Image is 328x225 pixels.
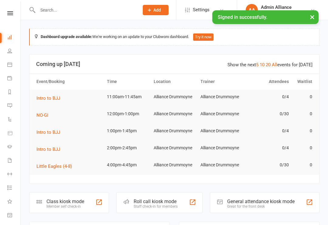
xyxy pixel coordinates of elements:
a: Reports [7,86,21,99]
td: 0 [292,107,315,121]
span: Settings [193,3,210,17]
td: 4:00pm-4:45pm [104,158,151,172]
div: AA [246,4,258,16]
td: 0/30 [244,107,291,121]
a: All [272,62,277,67]
td: Alliance Drummoyne [198,90,244,104]
button: × [307,10,318,23]
a: Product Sales [7,127,21,140]
td: 0/4 [244,141,291,155]
td: 0/4 [244,90,291,104]
button: Intro to BJJ [36,129,64,136]
th: Event/Booking [34,74,104,89]
button: Little Eagles (4-8) [36,163,76,170]
a: Calendar [7,58,21,72]
button: NO-GI [36,112,53,119]
div: Staff check-in for members [134,204,178,209]
th: Location [151,74,198,89]
td: Alliance Drummoyne [198,141,244,155]
td: Alliance Drummoyne [198,124,244,138]
div: Member self check-in [46,204,84,209]
td: 2:00pm-2:45pm [104,141,151,155]
td: 0 [292,141,315,155]
span: Intro to BJJ [36,95,60,101]
div: Show the next events for [DATE] [227,61,313,68]
a: Dashboard [7,31,21,45]
div: Admin Alliance [261,5,299,10]
button: Intro to BJJ [36,146,64,153]
span: Signed in successfully. [218,14,267,20]
td: 0/30 [244,158,291,172]
td: 11:00am-11:45am [104,90,151,104]
span: Add [153,8,161,12]
input: Search... [36,6,135,14]
td: 1:00pm-1:45pm [104,124,151,138]
td: 0 [292,90,315,104]
h3: Coming up [DATE] [36,61,313,67]
a: People [7,45,21,58]
button: Add [143,5,169,15]
td: Alliance Drummoyne [151,124,198,138]
td: 12:00pm-1:00pm [104,107,151,121]
div: Class kiosk mode [46,199,84,204]
div: We're working on an update to your Clubworx dashboard. [29,29,319,46]
a: 10 [260,62,265,67]
a: General attendance kiosk mode [7,209,21,223]
th: Trainer [198,74,244,89]
td: Alliance Drummoyne [151,90,198,104]
th: Waitlist [292,74,315,89]
span: Little Eagles (4-8) [36,164,72,169]
button: Intro to BJJ [36,95,64,102]
td: Alliance Drummoyne [198,107,244,121]
span: Intro to BJJ [36,147,60,152]
a: What's New [7,195,21,209]
div: General attendance kiosk mode [227,199,295,204]
td: 0 [292,158,315,172]
span: NO-GI [36,112,48,118]
button: Try it now [193,33,214,41]
div: Great for the front desk [227,204,295,209]
th: Attendees [244,74,291,89]
div: Roll call kiosk mode [134,199,178,204]
a: 20 [266,62,271,67]
td: Alliance Drummoyne [151,158,198,172]
a: Payments [7,72,21,86]
td: 0 [292,124,315,138]
th: Time [104,74,151,89]
div: Alliance Drummoyne [261,10,299,16]
td: Alliance Drummoyne [151,107,198,121]
strong: Dashboard upgrade available: [41,34,92,39]
span: Intro to BJJ [36,130,60,135]
td: Alliance Drummoyne [198,158,244,172]
td: 0/4 [244,124,291,138]
a: 5 [256,62,258,67]
td: Alliance Drummoyne [151,141,198,155]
